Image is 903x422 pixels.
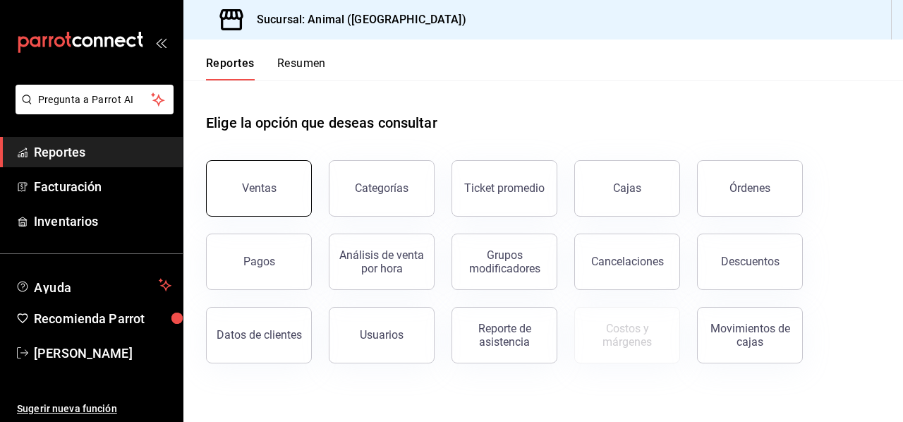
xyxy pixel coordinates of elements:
[246,11,466,28] h3: Sucursal: Animal ([GEOGRAPHIC_DATA])
[574,234,680,290] button: Cancelaciones
[277,56,326,80] button: Resumen
[697,160,803,217] button: Órdenes
[583,322,671,349] div: Costos y márgenes
[242,181,277,195] div: Ventas
[34,143,171,162] span: Reportes
[464,181,545,195] div: Ticket promedio
[461,248,548,275] div: Grupos modificadores
[451,234,557,290] button: Grupos modificadores
[329,307,435,363] button: Usuarios
[706,322,794,349] div: Movimientos de cajas
[217,328,302,342] div: Datos de clientes
[721,255,780,268] div: Descuentos
[697,234,803,290] button: Descuentos
[451,160,557,217] button: Ticket promedio
[10,102,174,117] a: Pregunta a Parrot AI
[206,56,326,80] div: navigation tabs
[451,307,557,363] button: Reporte de asistencia
[34,212,171,231] span: Inventarios
[329,160,435,217] button: Categorías
[16,85,174,114] button: Pregunta a Parrot AI
[206,56,255,80] button: Reportes
[338,248,425,275] div: Análisis de venta por hora
[206,112,437,133] h1: Elige la opción que deseas consultar
[461,322,548,349] div: Reporte de asistencia
[206,160,312,217] button: Ventas
[574,307,680,363] button: Contrata inventarios para ver este reporte
[34,344,171,363] span: [PERSON_NAME]
[591,255,664,268] div: Cancelaciones
[34,309,171,328] span: Recomienda Parrot
[697,307,803,363] button: Movimientos de cajas
[155,37,166,48] button: open_drawer_menu
[34,177,171,196] span: Facturación
[243,255,275,268] div: Pagos
[206,307,312,363] button: Datos de clientes
[38,92,152,107] span: Pregunta a Parrot AI
[574,160,680,217] button: Cajas
[613,181,641,195] div: Cajas
[729,181,770,195] div: Órdenes
[34,277,153,294] span: Ayuda
[355,181,408,195] div: Categorías
[17,402,171,416] span: Sugerir nueva función
[206,234,312,290] button: Pagos
[360,328,404,342] div: Usuarios
[329,234,435,290] button: Análisis de venta por hora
